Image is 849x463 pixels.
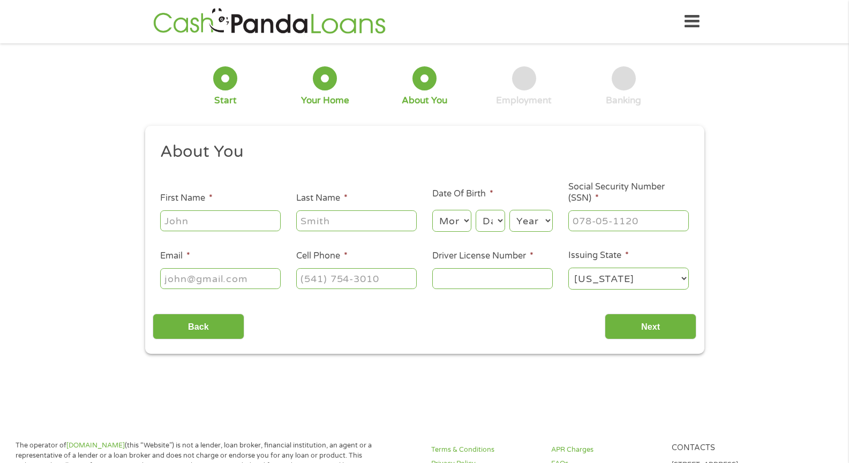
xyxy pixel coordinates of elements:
[496,95,552,107] div: Employment
[568,181,689,204] label: Social Security Number (SSN)
[214,95,237,107] div: Start
[672,443,779,453] h4: Contacts
[568,210,689,231] input: 078-05-1120
[150,6,389,37] img: GetLoanNow Logo
[296,210,417,231] input: Smith
[432,188,493,200] label: Date Of Birth
[153,314,244,340] input: Back
[296,193,348,204] label: Last Name
[432,251,534,262] label: Driver License Number
[568,250,629,261] label: Issuing State
[551,445,658,455] a: APR Charges
[301,95,349,107] div: Your Home
[160,141,681,163] h2: About You
[160,268,281,289] input: john@gmail.com
[402,95,447,107] div: About You
[606,95,641,107] div: Banking
[160,210,281,231] input: John
[66,441,125,450] a: [DOMAIN_NAME]
[431,445,538,455] a: Terms & Conditions
[296,251,348,262] label: Cell Phone
[296,268,417,289] input: (541) 754-3010
[160,193,213,204] label: First Name
[160,251,190,262] label: Email
[605,314,696,340] input: Next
